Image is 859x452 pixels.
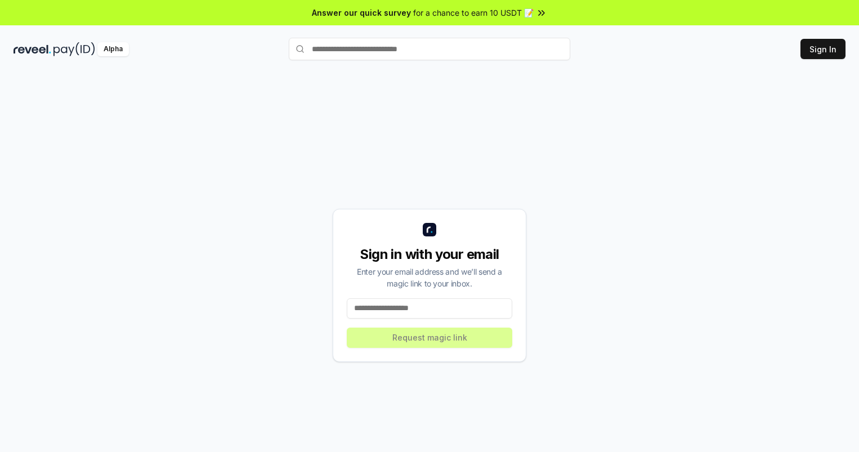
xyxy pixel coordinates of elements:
span: Answer our quick survey [312,7,411,19]
img: reveel_dark [14,42,51,56]
button: Sign In [800,39,845,59]
div: Alpha [97,42,129,56]
img: logo_small [423,223,436,236]
div: Sign in with your email [347,245,512,263]
div: Enter your email address and we’ll send a magic link to your inbox. [347,266,512,289]
img: pay_id [53,42,95,56]
span: for a chance to earn 10 USDT 📝 [413,7,534,19]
